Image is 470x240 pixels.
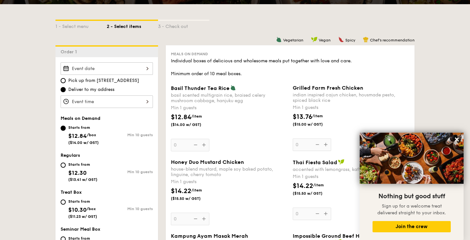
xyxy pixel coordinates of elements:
[107,170,153,174] div: Min 10 guests
[171,159,244,165] span: Honey Duo Mustard Chicken
[87,207,96,211] span: /box
[293,182,313,190] span: $14.22
[171,187,191,195] span: $14.22
[377,203,446,216] span: Sign up for a welcome treat delivered straight to your inbox.
[68,177,97,182] span: ($13.41 w/ GST)
[107,133,153,137] div: Min 10 guests
[370,38,415,42] span: Chef's recommendation
[61,95,153,108] input: Event time
[107,207,153,211] div: Min 10 guests
[338,37,344,42] img: icon-spicy.37a8142b.svg
[68,140,99,145] span: ($14.00 w/ GST)
[68,77,139,84] span: Pick up from [STREET_ADDRESS]
[311,37,317,42] img: icon-vegan.f8ff3823.svg
[61,78,66,83] input: Pick up from [STREET_ADDRESS]
[158,21,209,30] div: 3 - Check out
[68,125,99,130] div: Starts from
[68,169,87,176] span: $12.30
[171,233,248,239] span: Kampung Ayam Masak Merah
[230,85,236,91] img: icon-vegetarian.fe4039eb.svg
[68,199,97,204] div: Starts from
[293,92,409,103] div: indian inspired cajun chicken, housmade pesto, spiced black rice
[68,214,97,219] span: ($11.23 w/ GST)
[373,221,451,232] button: Join the crew
[171,196,214,201] span: ($15.50 w/ GST)
[452,134,462,145] button: Close
[61,227,100,232] span: Seminar Meal Box
[171,122,214,127] span: ($14.00 w/ GST)
[283,38,303,42] span: Vegetarian
[191,188,202,192] span: /item
[293,104,409,111] div: Min 1 guests
[87,133,96,137] span: /box
[61,87,66,92] input: Deliver to my address
[363,37,369,42] img: icon-chef-hat.a58ddaea.svg
[171,85,230,91] span: Basil Thunder Tea Rice
[68,86,114,93] span: Deliver to my address
[55,21,107,30] div: 1 - Select menu
[61,163,66,168] input: Starts from$12.30($13.41 w/ GST)Min 10 guests
[61,126,66,131] input: Starts from$12.84/box($14.00 w/ GST)Min 10 guests
[293,113,312,121] span: $13.76
[171,105,288,111] div: Min 1 guests
[171,52,208,56] span: Meals on Demand
[312,114,323,118] span: /item
[293,167,409,172] div: accented with lemongrass, kaffir lime leaf, red chilli
[378,192,445,200] span: Nothing but good stuff
[171,113,191,121] span: $12.84
[293,122,336,127] span: ($15.00 w/ GST)
[61,153,80,158] span: Regulars
[319,38,331,42] span: Vegan
[68,206,87,213] span: $10.30
[61,116,100,121] span: Meals on Demand
[171,93,288,103] div: basil scented multigrain rice, braised celery mushroom cabbage, hanjuku egg
[107,21,158,30] div: 2 - Select items
[293,173,409,180] div: Min 1 guests
[191,114,202,119] span: /item
[313,183,324,187] span: /item
[293,85,363,91] span: Grilled Farm Fresh Chicken
[171,166,288,177] div: house-blend mustard, maple soy baked potato, linguine, cherry tomato
[61,62,153,75] input: Event date
[276,37,282,42] img: icon-vegetarian.fe4039eb.svg
[61,190,82,195] span: Treat Box
[360,133,464,184] img: DSC07876-Edit02-Large.jpeg
[293,159,337,165] span: Thai Fiesta Salad
[61,200,66,205] input: Starts from$10.30/box($11.23 w/ GST)Min 10 guests
[171,58,409,77] div: Individual boxes of delicious and wholesome meals put together with love and care. Minimum order ...
[171,179,288,185] div: Min 1 guests
[61,49,80,55] span: Order 1
[68,132,87,139] span: $12.84
[345,38,355,42] span: Spicy
[68,162,97,167] div: Starts from
[293,191,336,196] span: ($15.50 w/ GST)
[338,159,344,165] img: icon-vegan.f8ff3823.svg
